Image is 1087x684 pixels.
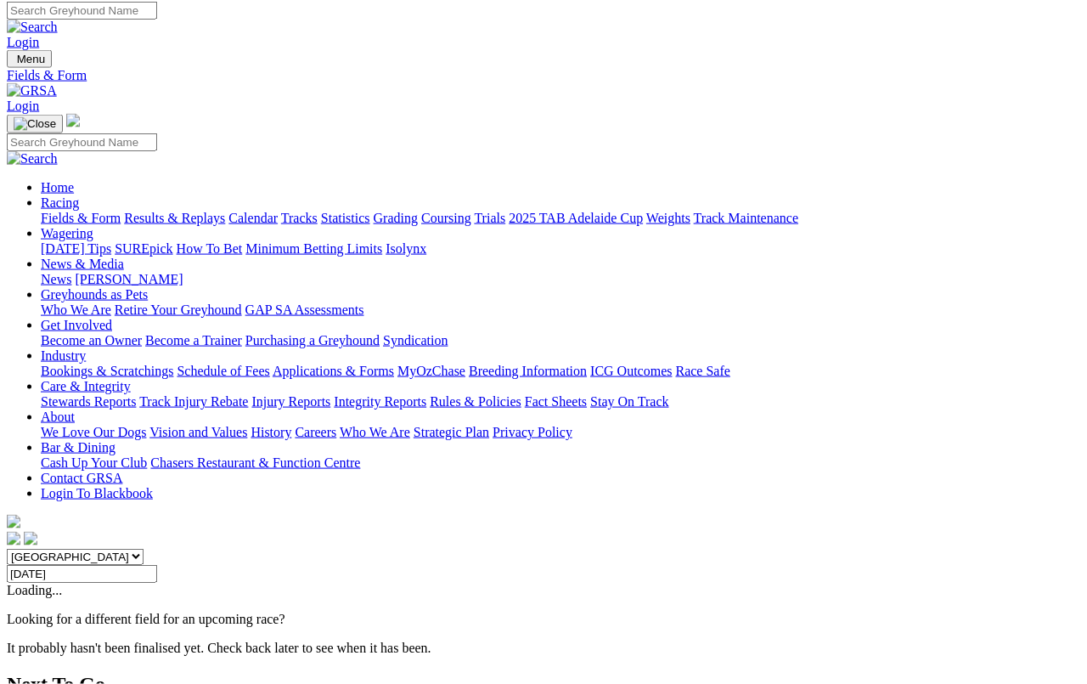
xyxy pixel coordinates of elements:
[41,241,111,256] a: [DATE] Tips
[7,83,57,99] img: GRSA
[430,394,521,409] a: Rules & Policies
[469,364,587,378] a: Breeding Information
[414,425,489,439] a: Strategic Plan
[41,226,93,240] a: Wagering
[251,425,291,439] a: History
[7,515,20,529] img: logo-grsa-white.png
[7,35,39,49] a: Login
[7,2,157,20] input: Search
[41,241,1080,257] div: Wagering
[41,425,146,439] a: We Love Our Dogs
[14,117,56,131] img: Close
[41,410,75,424] a: About
[7,99,39,113] a: Login
[41,272,1080,287] div: News & Media
[41,257,124,271] a: News & Media
[41,272,71,286] a: News
[24,532,37,546] img: twitter.svg
[421,211,471,225] a: Coursing
[245,302,364,317] a: GAP SA Assessments
[17,53,45,65] span: Menu
[509,211,643,225] a: 2025 TAB Adelaide Cup
[41,318,112,332] a: Get Involved
[66,114,80,127] img: logo-grsa-white.png
[41,302,111,317] a: Who We Are
[374,211,418,225] a: Grading
[41,211,121,225] a: Fields & Form
[646,211,690,225] a: Weights
[7,641,431,655] partial: It probably hasn't been finalised yet. Check back later to see when it has been.
[281,211,318,225] a: Tracks
[7,583,62,597] span: Loading...
[41,394,136,409] a: Stewards Reports
[228,211,278,225] a: Calendar
[41,455,147,470] a: Cash Up Your Club
[251,394,330,409] a: Injury Reports
[7,133,157,151] input: Search
[525,394,587,409] a: Fact Sheets
[7,565,157,583] input: Select date
[41,394,1080,410] div: Care & Integrity
[41,180,74,195] a: Home
[397,364,465,378] a: MyOzChase
[41,364,1080,379] div: Industry
[41,195,79,210] a: Racing
[41,455,1080,471] div: Bar & Dining
[7,612,1080,627] p: Looking for a different field for an upcoming race?
[590,364,672,378] a: ICG Outcomes
[694,211,798,225] a: Track Maintenance
[41,333,1080,348] div: Get Involved
[41,471,122,485] a: Contact GRSA
[41,302,1080,318] div: Greyhounds as Pets
[245,333,380,348] a: Purchasing a Greyhound
[7,115,63,133] button: Toggle navigation
[383,333,448,348] a: Syndication
[474,211,505,225] a: Trials
[321,211,370,225] a: Statistics
[150,455,360,470] a: Chasers Restaurant & Function Centre
[295,425,336,439] a: Careers
[115,241,172,256] a: SUREpick
[149,425,247,439] a: Vision and Values
[145,333,242,348] a: Become a Trainer
[7,151,58,167] img: Search
[245,241,382,256] a: Minimum Betting Limits
[41,364,173,378] a: Bookings & Scratchings
[340,425,410,439] a: Who We Are
[675,364,729,378] a: Race Safe
[139,394,248,409] a: Track Injury Rebate
[41,211,1080,226] div: Racing
[124,211,225,225] a: Results & Replays
[41,379,131,393] a: Care & Integrity
[7,532,20,546] img: facebook.svg
[41,486,153,500] a: Login To Blackbook
[7,50,52,68] button: Toggle navigation
[41,348,86,363] a: Industry
[493,425,572,439] a: Privacy Policy
[177,364,269,378] a: Schedule of Fees
[7,20,58,35] img: Search
[75,272,183,286] a: [PERSON_NAME]
[334,394,426,409] a: Integrity Reports
[41,440,115,455] a: Bar & Dining
[115,302,242,317] a: Retire Your Greyhound
[41,287,148,302] a: Greyhounds as Pets
[273,364,394,378] a: Applications & Forms
[7,68,1080,83] a: Fields & Form
[41,425,1080,440] div: About
[590,394,668,409] a: Stay On Track
[177,241,243,256] a: How To Bet
[41,333,142,348] a: Become an Owner
[386,241,426,256] a: Isolynx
